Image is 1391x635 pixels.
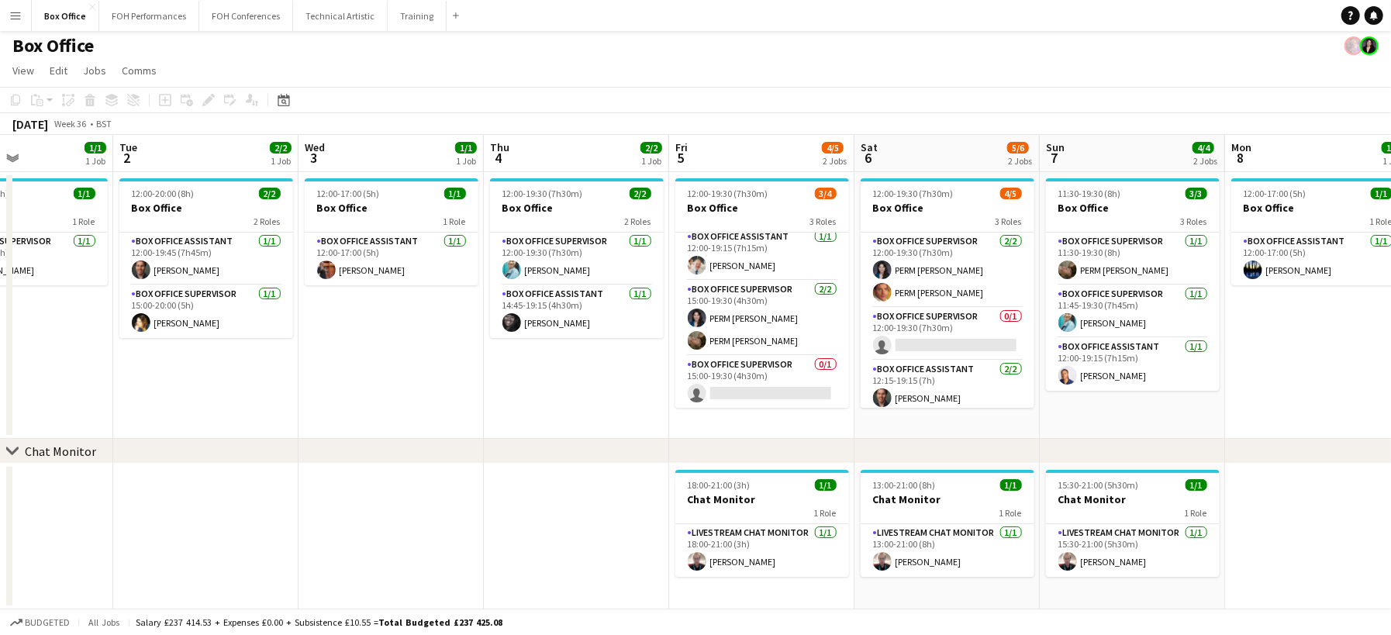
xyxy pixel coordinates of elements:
[12,34,94,57] h1: Box Office
[8,614,72,631] button: Budgeted
[50,64,67,78] span: Edit
[378,616,502,628] span: Total Budgeted £237 425.08
[83,64,106,78] span: Jobs
[136,616,502,628] div: Salary £237 414.53 + Expenses £0.00 + Subsistence £10.55 =
[12,116,48,132] div: [DATE]
[85,616,123,628] span: All jobs
[199,1,293,31] button: FOH Conferences
[116,60,163,81] a: Comms
[25,617,70,628] span: Budgeted
[96,118,112,129] div: BST
[12,64,34,78] span: View
[77,60,112,81] a: Jobs
[43,60,74,81] a: Edit
[388,1,447,31] button: Training
[25,443,96,459] div: Chat Monitor
[1360,36,1379,55] app-user-avatar: Lexi Clare
[6,60,40,81] a: View
[1344,36,1363,55] app-user-avatar: Frazer Mclean
[99,1,199,31] button: FOH Performances
[32,1,99,31] button: Box Office
[293,1,388,31] button: Technical Artistic
[122,64,157,78] span: Comms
